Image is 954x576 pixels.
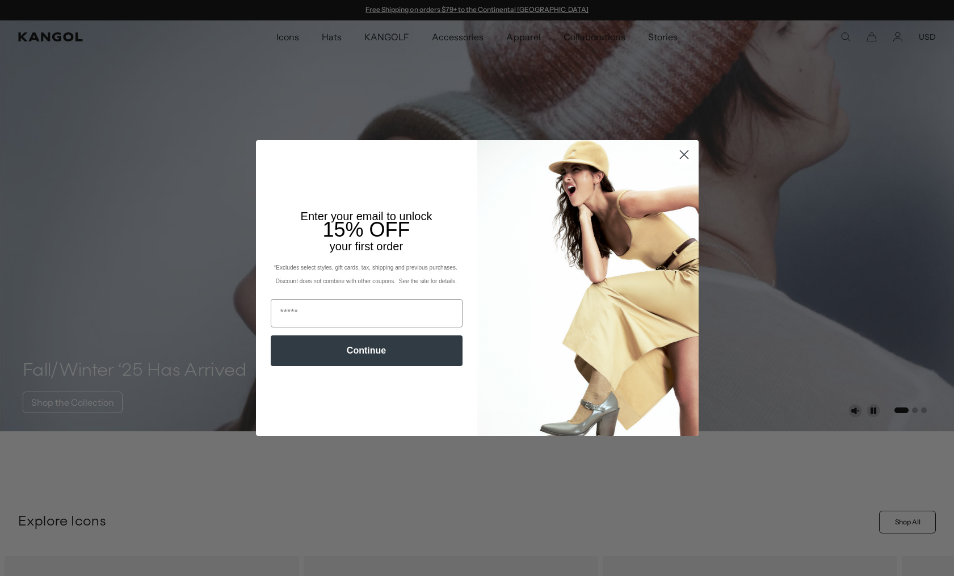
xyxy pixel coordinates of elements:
button: Continue [271,335,463,366]
span: Enter your email to unlock [301,210,432,222]
button: Close dialog [674,145,694,165]
span: *Excludes select styles, gift cards, tax, shipping and previous purchases. Discount does not comb... [274,264,459,284]
span: 15% OFF [322,218,410,241]
span: your first order [330,240,403,253]
input: Email [271,299,463,327]
img: 93be19ad-e773-4382-80b9-c9d740c9197f.jpeg [477,140,699,435]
